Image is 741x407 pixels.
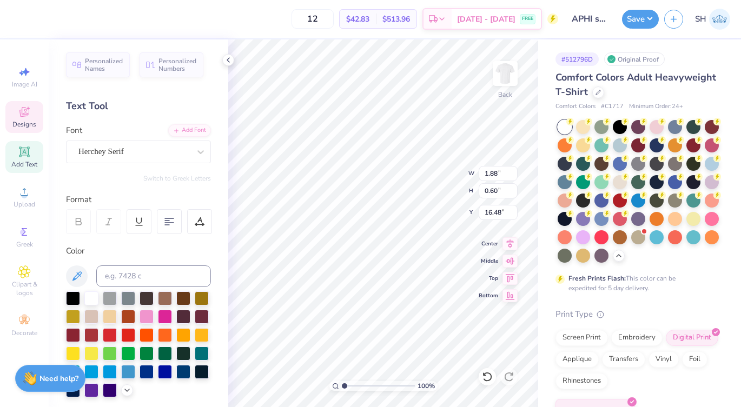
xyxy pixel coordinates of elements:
span: Designs [12,120,36,129]
img: Sofia Hristidis [709,9,730,30]
span: Upload [14,200,35,209]
span: [DATE] - [DATE] [457,14,515,25]
div: Print Type [555,308,719,321]
div: Rhinestones [555,373,608,389]
span: Center [479,240,498,248]
span: SH [695,13,706,25]
strong: Fresh Prints Flash: [568,274,626,283]
div: This color can be expedited for 5 day delivery. [568,273,702,293]
span: 100 % [418,381,435,391]
div: Add Font [168,124,211,137]
div: Foil [682,351,707,368]
span: Clipart & logos [5,280,43,297]
span: # C1717 [601,102,624,111]
span: Top [479,275,498,282]
button: Switch to Greek Letters [143,174,211,183]
span: Add Text [11,160,37,169]
span: Greek [16,240,33,249]
button: Save [622,10,659,29]
span: Middle [479,257,498,265]
div: Back [498,90,512,99]
div: Text Tool [66,99,211,114]
div: Format [66,194,212,206]
div: Screen Print [555,330,608,346]
span: Minimum Order: 24 + [629,102,683,111]
input: – – [292,9,334,29]
img: Back [494,63,516,84]
span: Decorate [11,329,37,337]
span: Bottom [479,292,498,299]
span: Comfort Colors [555,102,596,111]
div: # 512796D [555,52,599,66]
div: Embroidery [611,330,663,346]
span: Personalized Numbers [158,57,197,72]
div: Digital Print [666,330,718,346]
div: Applique [555,351,599,368]
div: Transfers [602,351,645,368]
span: Personalized Names [85,57,123,72]
a: SH [695,9,730,30]
strong: Need help? [39,373,78,384]
label: Font [66,124,82,137]
div: Color [66,245,211,257]
span: Comfort Colors Adult Heavyweight T-Shirt [555,71,716,98]
div: Vinyl [649,351,679,368]
span: $42.83 [346,14,369,25]
input: Untitled Design [564,8,617,30]
span: FREE [522,15,533,23]
span: $513.96 [382,14,410,25]
div: Original Proof [604,52,665,66]
span: Image AI [12,80,37,89]
input: e.g. 7428 c [96,265,211,287]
